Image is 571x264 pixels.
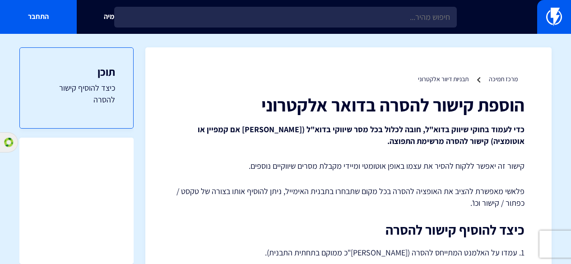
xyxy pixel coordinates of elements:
[172,95,525,115] h1: הוספת קישור להסרה בדואר אלקטרוני
[418,75,469,83] a: תבניות דיוור אלקטרוני
[172,222,525,237] h2: כיצד להוסיף קישור להסרה
[172,160,525,172] p: קישור זה יאפשר ללקוח להסיר את עצמו באופן אוטומטי ומיידי מקבלת מסרים שיווקיים נוספים.
[489,75,518,83] a: מרכז תמיכה
[114,7,457,28] input: חיפוש מהיר...
[198,124,525,146] strong: כדי לעמוד בחוקי שיווק בדוא"ל, חובה לכלול בכל מסר שיווקי בדוא"ל ([PERSON_NAME] אם קמפיין או אוטומצ...
[38,82,115,105] a: כיצד להוסיף קישור להסרה
[172,185,525,208] p: פלאשי מאפשרת להציב את האופציה להסרה בכל מקום שתבחרו בתבנית האימייל, ניתן להוסיף אותו בצורה של טקס...
[38,66,115,78] h3: תוכן
[172,246,525,259] p: 1. עמדו על האלמנט המתייחס להסרה ([PERSON_NAME]"כ ממוקם בתחתית התבנית).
